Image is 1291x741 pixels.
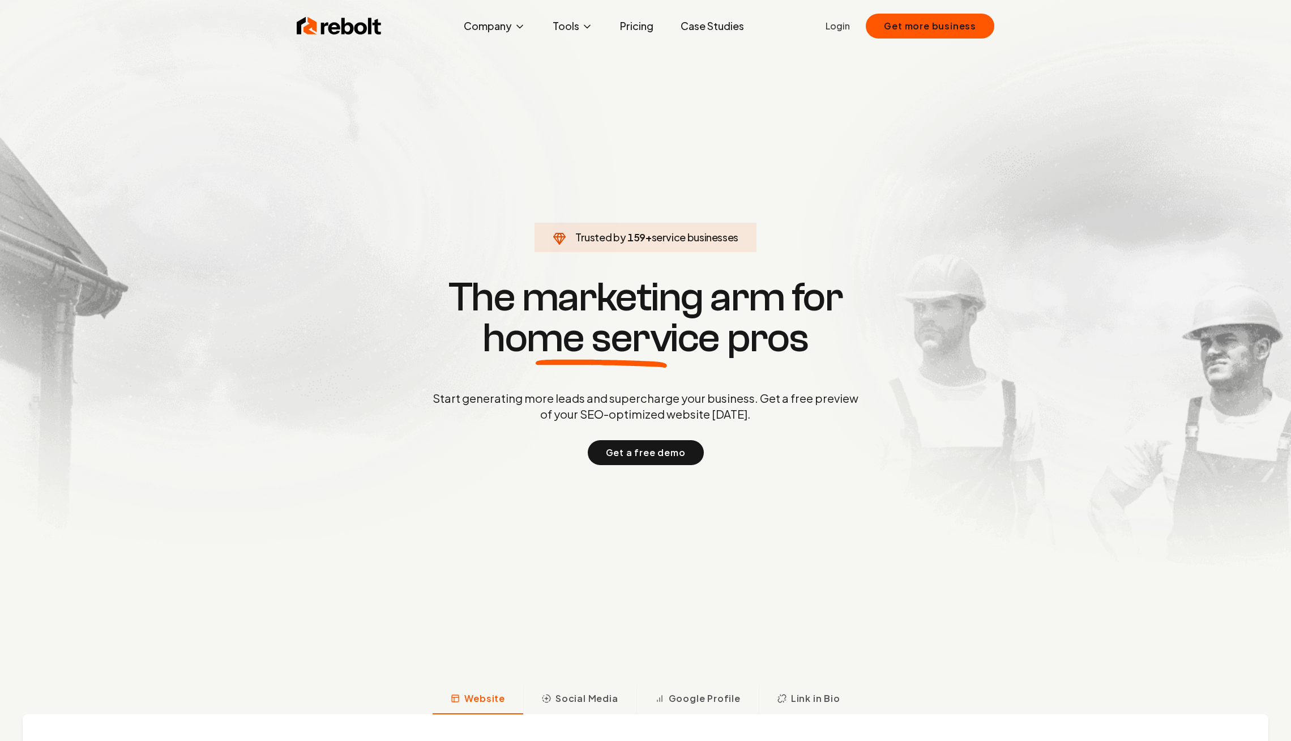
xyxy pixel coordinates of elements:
[611,15,662,37] a: Pricing
[672,15,753,37] a: Case Studies
[588,440,704,465] button: Get a free demo
[523,685,636,714] button: Social Media
[433,685,523,714] button: Website
[430,390,861,422] p: Start generating more leads and supercharge your business. Get a free preview of your SEO-optimiz...
[374,277,917,359] h1: The marketing arm for pros
[759,685,858,714] button: Link in Bio
[866,14,994,39] button: Get more business
[645,231,652,244] span: +
[652,231,739,244] span: service businesses
[636,685,759,714] button: Google Profile
[482,318,720,359] span: home service
[544,15,602,37] button: Tools
[464,692,505,705] span: Website
[669,692,741,705] span: Google Profile
[826,19,850,33] a: Login
[575,231,626,244] span: Trusted by
[627,229,645,245] span: 159
[455,15,535,37] button: Company
[555,692,618,705] span: Social Media
[297,15,382,37] img: Rebolt Logo
[791,692,840,705] span: Link in Bio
